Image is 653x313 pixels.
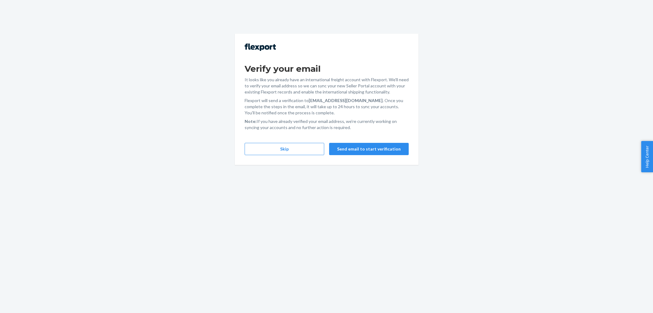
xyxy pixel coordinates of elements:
[245,119,257,124] strong: Note:
[641,141,653,172] button: Help Center
[245,143,324,155] button: Skip
[245,118,409,131] p: If you have already verified your email address, we're currently working on syncing your accounts...
[245,77,409,95] p: It looks like you already have an international freight account with Flexport. We'll need to veri...
[245,63,409,74] h1: Verify your email
[309,98,383,103] strong: [EMAIL_ADDRESS][DOMAIN_NAME]
[329,143,409,155] button: Send email to start verification
[245,44,276,51] img: Flexport logo
[245,97,409,116] p: Flexport will send a verification to . Once you complete the steps in the email, it will take up ...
